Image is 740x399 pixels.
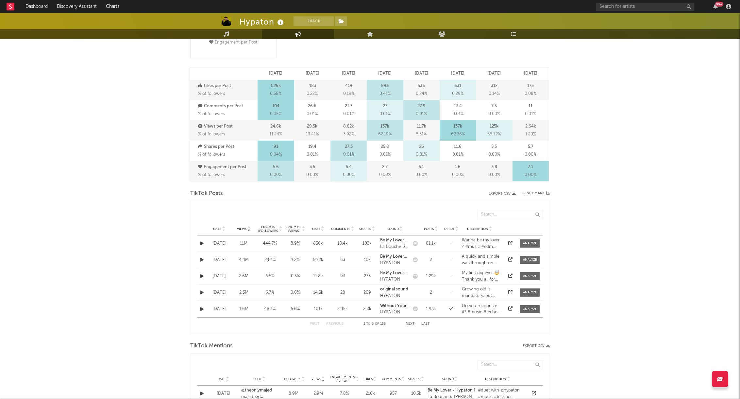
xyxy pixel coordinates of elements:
span: 0.00 % [415,171,427,179]
a: original soundHYPATON [380,286,410,299]
div: 11.8k [308,273,328,280]
div: 8.9M [280,390,307,397]
div: 2.45k [331,306,354,312]
div: 2.6M [233,273,254,280]
p: 24.6k [270,123,281,130]
span: Posts [424,227,434,231]
span: % of followers [198,112,225,116]
span: 0.00 % [525,151,536,159]
p: Views per Post [198,123,256,130]
div: 1.6M [233,306,254,312]
div: 7.8 % [329,390,359,397]
span: TikTok Mentions [190,342,233,350]
p: 5.6 [273,163,279,171]
p: Comments per Post [198,102,256,110]
span: Date [217,377,226,381]
span: 13.41 % [306,130,319,138]
p: 893 [381,82,389,90]
p: 11 [529,102,532,110]
span: of [375,322,379,325]
span: TikTok Posts [190,190,223,198]
div: 0.6 % [285,289,305,296]
input: Search... [478,360,543,369]
p: 173 [527,82,534,90]
span: 0.19 % [343,90,354,98]
p: 419 [345,82,352,90]
div: 4.4M [233,257,254,263]
span: 0.41 % [379,90,391,98]
span: 0.01 % [416,151,427,159]
p: 1.26k [271,82,281,90]
p: 125k [490,123,498,130]
div: 103k [357,240,377,247]
div: 235 [357,273,377,280]
p: 7.1 [528,163,533,171]
div: La Bouche & [PERSON_NAME] & [PERSON_NAME] [380,244,410,250]
div: 1 5 155 [357,320,393,328]
button: First [310,322,320,326]
p: 5.7 [528,143,533,151]
p: 3.5 [310,163,315,171]
span: 0.58 % [270,90,281,98]
span: 0.01 % [379,110,391,118]
button: Export CSV [523,344,550,348]
p: 104 [272,102,279,110]
p: 26.6 [308,102,316,110]
span: Likes [312,227,320,231]
p: 3.8 [491,163,497,171]
div: [DATE] [209,289,230,296]
div: 101k [308,306,328,312]
p: 91 [274,143,278,151]
p: [DATE] [415,70,428,78]
strong: original sound [380,287,408,291]
div: 53.2k [308,257,328,263]
div: [DATE] [209,257,230,263]
p: Engagement per Post [198,163,256,171]
p: 1.6 [455,163,461,171]
p: 19.4 [308,143,316,151]
p: Shares per Post [198,143,256,151]
div: 28 [331,289,354,296]
span: 56.72 % [487,130,501,138]
div: Engmts / Followers [258,225,278,233]
span: 0.24 % [416,90,427,98]
span: Date [213,227,221,231]
div: Hypaton [239,16,285,27]
span: 0.05 % [270,110,281,118]
span: 0.01 % [343,151,354,159]
p: [DATE] [269,70,282,78]
div: 24.3 % [258,257,282,263]
strong: Be My Lover (feat. La Bouche) - 2023 Mix [380,254,407,278]
span: Sound [387,227,399,231]
span: 0.01 % [307,110,318,118]
strong: Be My Lover - Hypaton Remix [380,238,408,255]
div: 48.3 % [258,306,282,312]
span: Likes [364,377,373,381]
span: 0.08 % [525,90,536,98]
p: 21.7 [345,102,352,110]
div: Engagement per Post [209,39,257,46]
strong: Be My Lover - Hypaton Remix [428,388,486,392]
p: [DATE] [524,70,537,78]
p: [DATE] [306,70,319,78]
span: to [366,322,370,325]
span: 0.00 % [488,171,500,179]
p: 536 [418,82,425,90]
a: Without Your Love (Original Mix)HYPATON [380,303,410,316]
span: Debut [444,227,455,231]
span: 0.01 % [452,151,463,159]
div: 1.29k [421,273,441,280]
p: 27 [383,102,387,110]
div: HYPATON [380,309,410,316]
div: 10.3k [408,390,424,397]
div: 856k [308,240,328,247]
div: 209 [357,289,377,296]
span: 3.92 % [343,130,354,138]
div: 1.2 % [285,257,305,263]
span: Shares [359,227,371,231]
span: 5.31 % [416,130,427,138]
div: 11M [233,240,254,247]
span: Description [485,377,506,381]
input: Search for artists [596,3,694,11]
p: 25.8 [381,143,389,151]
